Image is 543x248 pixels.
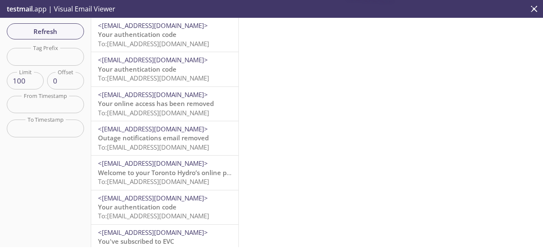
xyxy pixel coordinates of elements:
[98,56,208,64] span: <[EMAIL_ADDRESS][DOMAIN_NAME]>
[91,87,238,121] div: <[EMAIL_ADDRESS][DOMAIN_NAME]>Your online access has been removedTo:[EMAIL_ADDRESS][DOMAIN_NAME]
[98,212,209,220] span: To: [EMAIL_ADDRESS][DOMAIN_NAME]
[7,4,33,14] span: testmail
[98,194,208,202] span: <[EMAIL_ADDRESS][DOMAIN_NAME]>
[98,228,208,237] span: <[EMAIL_ADDRESS][DOMAIN_NAME]>
[91,121,238,155] div: <[EMAIL_ADDRESS][DOMAIN_NAME]>Outage notifications email removedTo:[EMAIL_ADDRESS][DOMAIN_NAME]
[98,65,176,73] span: Your authentication code
[98,30,176,39] span: Your authentication code
[98,39,209,48] span: To: [EMAIL_ADDRESS][DOMAIN_NAME]
[98,74,209,82] span: To: [EMAIL_ADDRESS][DOMAIN_NAME]
[91,52,238,86] div: <[EMAIL_ADDRESS][DOMAIN_NAME]>Your authentication codeTo:[EMAIL_ADDRESS][DOMAIN_NAME]
[98,99,214,108] span: Your online access has been removed
[14,26,77,37] span: Refresh
[91,156,238,189] div: <[EMAIL_ADDRESS][DOMAIN_NAME]>Welcome to your Toronto Hydro’s online portalTo:[EMAIL_ADDRESS][DOM...
[98,159,208,167] span: <[EMAIL_ADDRESS][DOMAIN_NAME]>
[98,143,209,151] span: To: [EMAIL_ADDRESS][DOMAIN_NAME]
[98,109,209,117] span: To: [EMAIL_ADDRESS][DOMAIN_NAME]
[91,18,238,52] div: <[EMAIL_ADDRESS][DOMAIN_NAME]>Your authentication codeTo:[EMAIL_ADDRESS][DOMAIN_NAME]
[98,90,208,99] span: <[EMAIL_ADDRESS][DOMAIN_NAME]>
[98,21,208,30] span: <[EMAIL_ADDRESS][DOMAIN_NAME]>
[98,177,209,186] span: To: [EMAIL_ADDRESS][DOMAIN_NAME]
[98,237,174,245] span: You've subscribed to EVC
[91,190,238,224] div: <[EMAIL_ADDRESS][DOMAIN_NAME]>Your authentication codeTo:[EMAIL_ADDRESS][DOMAIN_NAME]
[7,23,84,39] button: Refresh
[98,168,241,177] span: Welcome to your Toronto Hydro’s online portal
[98,203,176,211] span: Your authentication code
[98,125,208,133] span: <[EMAIL_ADDRESS][DOMAIN_NAME]>
[98,134,209,142] span: Outage notifications email removed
